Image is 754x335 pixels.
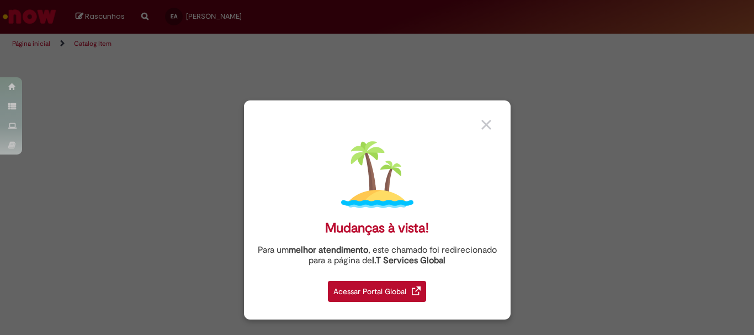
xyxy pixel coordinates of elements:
img: island.png [341,139,413,211]
div: Mudanças à vista! [325,220,429,236]
div: Acessar Portal Global [328,281,426,302]
img: redirect_link.png [412,286,421,295]
img: close_button_grey.png [481,120,491,130]
a: Acessar Portal Global [328,275,426,302]
div: Para um , este chamado foi redirecionado para a página de [252,245,502,266]
a: I.T Services Global [372,249,445,266]
strong: melhor atendimento [289,244,368,256]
